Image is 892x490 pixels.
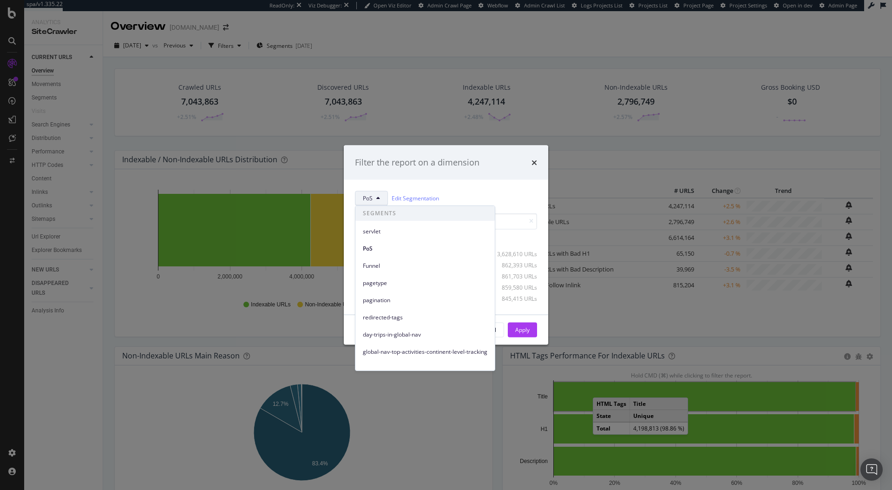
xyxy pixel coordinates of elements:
div: times [531,157,537,169]
div: 845,415 URLs [492,295,537,303]
button: Apply [508,322,537,337]
span: servlet [363,227,487,236]
div: 3,628,610 URLs [492,250,537,258]
div: 861,703 URLs [492,272,537,280]
span: pagination [363,296,487,305]
a: Edit Segmentation [392,193,439,203]
div: modal [344,146,548,345]
div: Open Intercom Messenger [860,458,883,481]
span: day-trips-in-global-nav [363,331,487,339]
span: Funnel [363,262,487,270]
span: SEGMENTS [355,206,495,221]
div: Apply [515,326,530,334]
span: redirected-tags [363,313,487,322]
div: 862,393 URLs [492,261,537,269]
button: PoS [355,191,388,205]
div: Filter the report on a dimension [355,157,479,169]
span: pagetype [363,279,487,287]
span: global-nav-top-activities-continent-level-tracking [363,348,487,356]
span: PoS [363,245,487,253]
div: 859,580 URLs [492,284,537,291]
span: day-trips-content-blurb [363,365,487,373]
span: PoS [363,194,373,202]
